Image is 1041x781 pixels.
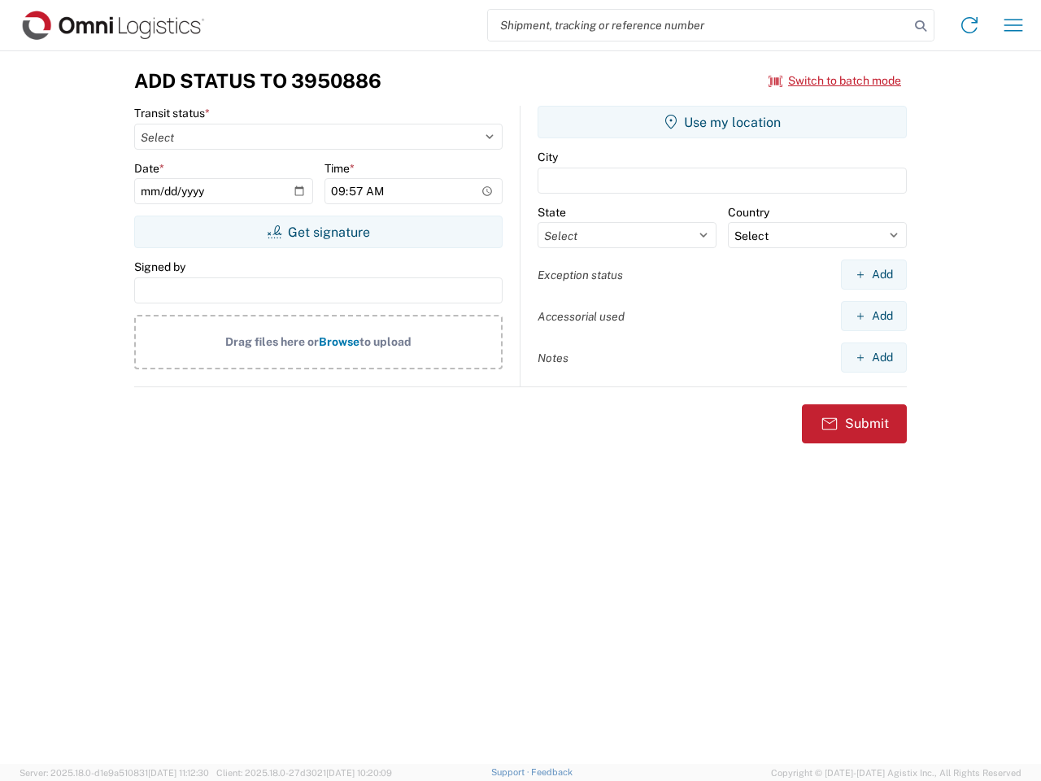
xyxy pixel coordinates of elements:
[538,150,558,164] label: City
[841,301,907,331] button: Add
[488,10,909,41] input: Shipment, tracking or reference number
[20,768,209,778] span: Server: 2025.18.0-d1e9a510831
[538,205,566,220] label: State
[134,106,210,120] label: Transit status
[134,260,185,274] label: Signed by
[841,343,907,373] button: Add
[771,766,1021,780] span: Copyright © [DATE]-[DATE] Agistix Inc., All Rights Reserved
[134,216,503,248] button: Get signature
[769,68,901,94] button: Switch to batch mode
[148,768,209,778] span: [DATE] 11:12:30
[531,767,573,777] a: Feedback
[802,404,907,443] button: Submit
[134,161,164,176] label: Date
[319,335,359,348] span: Browse
[359,335,412,348] span: to upload
[538,309,625,324] label: Accessorial used
[538,268,623,282] label: Exception status
[491,767,532,777] a: Support
[538,106,907,138] button: Use my location
[225,335,319,348] span: Drag files here or
[324,161,355,176] label: Time
[134,69,381,93] h3: Add Status to 3950886
[326,768,392,778] span: [DATE] 10:20:09
[728,205,769,220] label: Country
[538,351,568,365] label: Notes
[216,768,392,778] span: Client: 2025.18.0-27d3021
[841,260,907,290] button: Add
